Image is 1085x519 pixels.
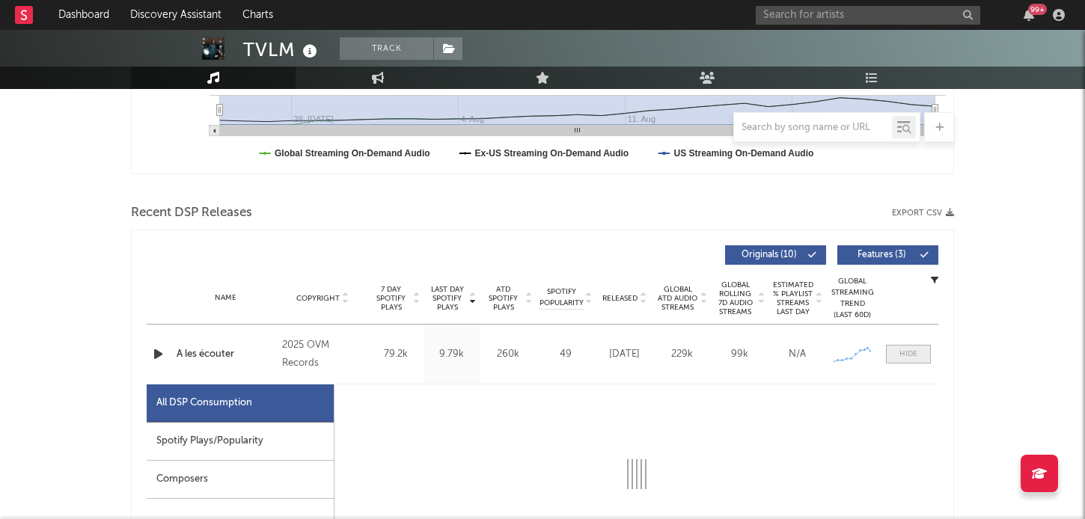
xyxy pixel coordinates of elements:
[131,204,252,222] span: Recent DSP Releases
[243,37,321,62] div: TVLM
[147,423,334,461] div: Spotify Plays/Popularity
[735,251,804,259] span: Originals ( 10 )
[540,286,584,309] span: Spotify Popularity
[177,347,275,362] a: A les écouter
[1028,4,1047,15] div: 99 +
[602,294,638,303] span: Released
[483,285,523,312] span: ATD Spotify Plays
[657,285,698,312] span: Global ATD Audio Streams
[427,285,467,312] span: Last Day Spotify Plays
[475,148,629,159] text: Ex-US Streaming On-Demand Audio
[734,122,892,134] input: Search by song name or URL
[837,245,938,265] button: Features(3)
[599,347,650,362] div: [DATE]
[147,384,334,423] div: All DSP Consumption
[1024,9,1034,21] button: 99+
[892,209,954,218] button: Export CSV
[772,280,813,316] span: Estimated % Playlist Streams Last Day
[282,337,364,372] div: 2025 OVM Records
[177,292,275,304] div: Name
[772,347,822,362] div: N/A
[275,148,430,159] text: Global Streaming On-Demand Audio
[371,285,411,312] span: 7 Day Spotify Plays
[296,294,340,303] span: Copyright
[673,148,813,159] text: US Streaming On-Demand Audio
[540,347,592,362] div: 49
[483,347,532,362] div: 260k
[715,347,765,362] div: 99k
[756,6,980,25] input: Search for artists
[427,347,476,362] div: 9.79k
[847,251,916,259] span: Features ( 3 )
[657,347,707,362] div: 229k
[340,37,433,60] button: Track
[725,245,826,265] button: Originals(10)
[156,394,252,412] div: All DSP Consumption
[830,276,875,321] div: Global Streaming Trend (Last 60D)
[715,280,756,316] span: Global Rolling 7D Audio Streams
[371,347,420,362] div: 79.2k
[147,461,334,499] div: Composers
